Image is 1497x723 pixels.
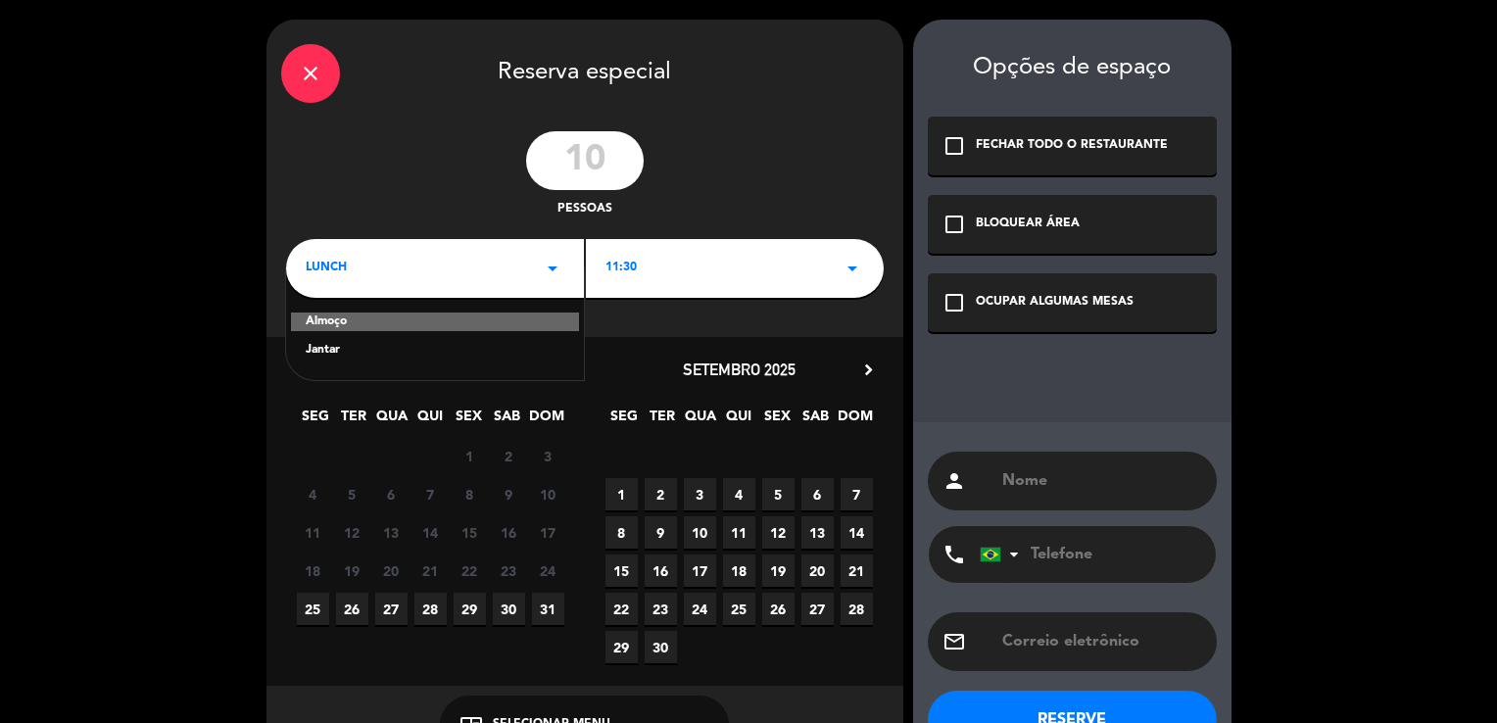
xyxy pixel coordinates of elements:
span: 6 [801,478,834,510]
span: 26 [336,593,368,625]
span: 30 [645,631,677,663]
span: 29 [605,631,638,663]
span: 22 [454,554,486,587]
span: SEX [453,405,485,437]
span: 24 [532,554,564,587]
span: SEX [761,405,794,437]
i: phone [942,543,966,566]
span: 25 [723,593,755,625]
i: email [942,630,966,653]
span: 28 [841,593,873,625]
span: 23 [493,554,525,587]
input: Telefone [980,526,1195,583]
span: QUI [723,405,755,437]
span: 13 [375,516,408,549]
div: Brazil (Brasil): +55 [981,527,1026,582]
span: 2 [645,478,677,510]
span: 22 [605,593,638,625]
div: Jantar [306,341,564,361]
div: Opções de espaço [928,54,1217,82]
span: 1 [454,440,486,472]
span: 15 [454,516,486,549]
i: person [942,469,966,493]
i: check_box_outline_blank [942,291,966,314]
span: 19 [336,554,368,587]
span: 29 [454,593,486,625]
div: Almoço [291,313,579,332]
span: 14 [841,516,873,549]
span: 4 [723,478,755,510]
span: SEG [300,405,332,437]
input: Correio eletrônico [1000,628,1202,655]
span: 6 [375,478,408,510]
span: 26 [762,593,795,625]
span: 20 [375,554,408,587]
span: 21 [414,554,447,587]
span: 9 [493,478,525,510]
span: 7 [841,478,873,510]
div: Reserva especial [266,20,903,121]
span: TER [647,405,679,437]
span: QUA [685,405,717,437]
span: 9 [645,516,677,549]
i: chevron_left [291,360,312,380]
span: 20 [801,554,834,587]
span: 11:30 [605,259,637,278]
input: Nome [1000,467,1202,495]
span: QUI [414,405,447,437]
span: 4 [297,478,329,510]
span: 18 [723,554,755,587]
span: 25 [297,593,329,625]
i: close [299,62,322,85]
span: DOM [529,405,561,437]
span: SAB [491,405,523,437]
span: 21 [841,554,873,587]
span: 5 [762,478,795,510]
span: 10 [532,478,564,510]
span: 3 [684,478,716,510]
span: 13 [801,516,834,549]
span: 8 [605,516,638,549]
span: QUA [376,405,409,437]
span: DOM [838,405,870,437]
span: 17 [532,516,564,549]
span: 18 [297,554,329,587]
div: BLOQUEAR ÁREA [976,215,1080,234]
span: 27 [375,593,408,625]
input: 0 [526,131,644,190]
div: OCUPAR ALGUMAS MESAS [976,293,1134,313]
span: 8 [454,478,486,510]
span: 24 [684,593,716,625]
span: 11 [297,516,329,549]
span: 5 [336,478,368,510]
span: 16 [645,554,677,587]
span: 12 [336,516,368,549]
span: 15 [605,554,638,587]
span: 28 [414,593,447,625]
i: chevron_right [858,360,879,380]
span: 7 [414,478,447,510]
span: 2 [493,440,525,472]
span: 1 [605,478,638,510]
i: arrow_drop_down [541,257,564,280]
span: 27 [801,593,834,625]
span: 17 [684,554,716,587]
span: 31 [532,593,564,625]
i: check_box_outline_blank [942,134,966,158]
span: 19 [762,554,795,587]
span: TER [338,405,370,437]
span: 30 [493,593,525,625]
span: LUNCH [306,259,347,278]
span: setembro 2025 [683,360,796,379]
i: arrow_drop_down [841,257,864,280]
span: SAB [799,405,832,437]
span: 16 [493,516,525,549]
span: 10 [684,516,716,549]
span: pessoas [557,200,612,219]
span: 3 [532,440,564,472]
i: check_box_outline_blank [942,213,966,236]
div: FECHAR TODO O RESTAURANTE [976,136,1168,156]
span: 14 [414,516,447,549]
span: SEG [608,405,641,437]
span: 23 [645,593,677,625]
